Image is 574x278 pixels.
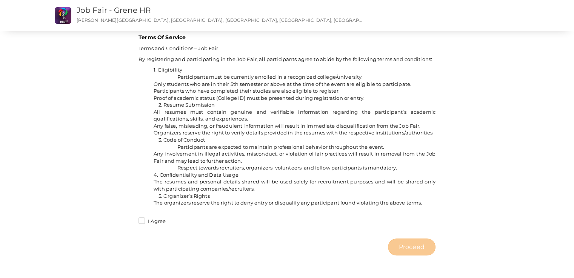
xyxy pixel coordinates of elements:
span: By registering and participating in the Job Fair, all participants agree to abide by the followin... [138,56,432,62]
p: Terms Of Service [138,34,436,41]
li: The organizers reserve the right to deny entry or disqualify any participant found violating the ... [154,199,436,206]
a: Job Fair - Grene HR [77,6,151,15]
li: Only students who are in their 5th semester or above at the time of the event are eligible to par... [154,81,436,88]
img: CS2O7UHK_small.png [55,7,71,24]
span: 3. Code of Conduct [159,137,205,143]
span: Respect towards recruiters, organizers, volunteers, and fellow participants is mandatory. [177,165,397,171]
p: Terms and Conditions – Job Fair [138,45,436,52]
li: Proof of academic status (College ID) must be presented during registration or entry. [154,95,436,102]
span: Proceed [399,243,425,251]
p: [PERSON_NAME][GEOGRAPHIC_DATA], [GEOGRAPHIC_DATA], [GEOGRAPHIC_DATA], [GEOGRAPHIC_DATA], [GEOGRAP... [77,17,364,23]
li: The resumes and personal details shared will be used solely for recruitment purposes and will be ... [154,178,436,192]
li: All resumes must contain genuine and verifiable information regarding the participant’s academic ... [154,108,436,122]
button: Proceed [388,238,436,255]
li: 1. Eligibility [154,66,436,73]
span: 5. Organizer’s Rights [159,193,210,199]
label: I Agree [138,218,166,225]
span: Participants are expected to maintain professional behavior throughout the event. [177,144,384,150]
li: Organizers reserve the right to verify details provided in the resumes with the respective instit... [154,129,436,136]
li: Any involvement in illegal activities, misconduct, or violation of fair practices will result in ... [154,150,436,164]
li: 4. Confidentiality and Data Usage [154,171,436,179]
li: Participants who have completed their studies are also eligible to register. [154,87,436,95]
span: Participants must be currently enrolled in a recognized college/university. [177,74,363,80]
span: 2. Resume Submission [159,102,215,108]
li: Any false, misleading, or fraudulent information will result in immediate disqualification from t... [154,122,436,130]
